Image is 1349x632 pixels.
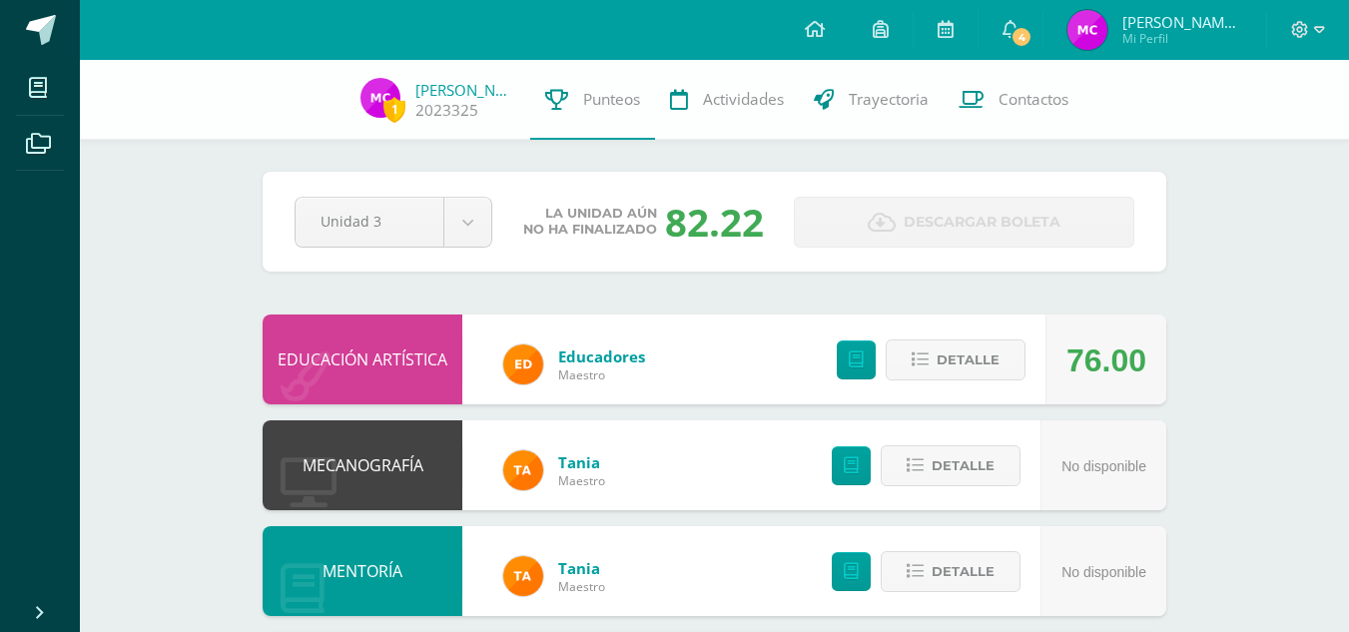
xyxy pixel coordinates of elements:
[944,60,1083,140] a: Contactos
[415,80,515,100] a: [PERSON_NAME]
[263,315,462,404] div: EDUCACIÓN ARTÍSTICA
[503,450,543,490] img: feaeb2f9bb45255e229dc5fdac9a9f6b.png
[1067,10,1107,50] img: 068e8a75e55ac7e9ed16a40beb4b7ab7.png
[886,339,1025,380] button: Detalle
[523,206,657,238] span: La unidad aún no ha finalizado
[932,447,995,484] span: Detalle
[1011,26,1032,48] span: 4
[558,472,605,489] span: Maestro
[558,558,605,578] a: Tania
[263,420,462,510] div: MECANOGRAFÍA
[665,196,764,248] div: 82.22
[503,556,543,596] img: feaeb2f9bb45255e229dc5fdac9a9f6b.png
[263,526,462,616] div: MENTORÍA
[849,89,929,110] span: Trayectoria
[296,198,491,247] a: Unidad 3
[583,89,640,110] span: Punteos
[937,341,1000,378] span: Detalle
[1122,30,1242,47] span: Mi Perfil
[503,344,543,384] img: ed927125212876238b0630303cb5fd71.png
[383,97,405,122] span: 1
[799,60,944,140] a: Trayectoria
[558,578,605,595] span: Maestro
[1061,458,1146,474] span: No disponible
[321,198,418,245] span: Unidad 3
[999,89,1068,110] span: Contactos
[1122,12,1242,32] span: [PERSON_NAME] Nahomy [PERSON_NAME]
[558,346,645,366] a: Educadores
[904,198,1060,247] span: Descargar boleta
[932,553,995,590] span: Detalle
[1066,316,1146,405] div: 76.00
[881,445,1020,486] button: Detalle
[360,78,400,118] img: 068e8a75e55ac7e9ed16a40beb4b7ab7.png
[703,89,784,110] span: Actividades
[558,452,605,472] a: Tania
[881,551,1020,592] button: Detalle
[1061,564,1146,580] span: No disponible
[415,100,478,121] a: 2023325
[655,60,799,140] a: Actividades
[558,366,645,383] span: Maestro
[530,60,655,140] a: Punteos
